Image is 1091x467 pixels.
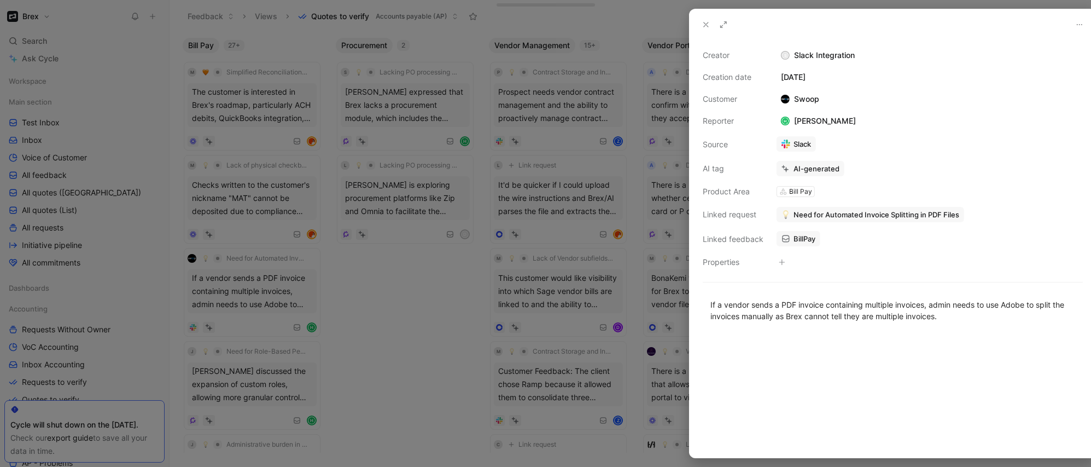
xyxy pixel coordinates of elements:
[703,256,763,269] div: Properties
[703,93,763,106] div: Customer
[794,234,815,244] span: BillPay
[777,136,816,152] a: Slack
[777,114,860,128] div: [PERSON_NAME]
[794,210,959,220] span: Need for Automated Invoice Splitting in PDF Files
[703,162,763,175] div: AI tag
[703,233,763,246] div: Linked feedback
[777,93,824,106] div: Swoop
[710,299,1075,322] div: If a vendor sends a PDF invoice containing multiple invoices, admin needs to use Adobe to split t...
[703,138,763,151] div: Source
[777,231,820,246] a: BillPay
[703,185,763,198] div: Product Area
[777,207,964,222] button: 💡Need for Automated Invoice Splitting in PDF Files
[777,71,1083,84] div: [DATE]
[781,95,790,103] img: logo
[777,49,1083,62] div: Slack Integration
[703,208,763,221] div: Linked request
[794,164,839,174] div: AI-generated
[782,52,789,59] div: S
[777,161,844,176] button: AI-generated
[703,114,763,128] div: Reporter
[782,118,789,125] div: H
[789,186,812,197] div: Bill Pay
[703,71,763,84] div: Creation date
[703,49,763,62] div: Creator
[781,210,790,219] img: 💡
